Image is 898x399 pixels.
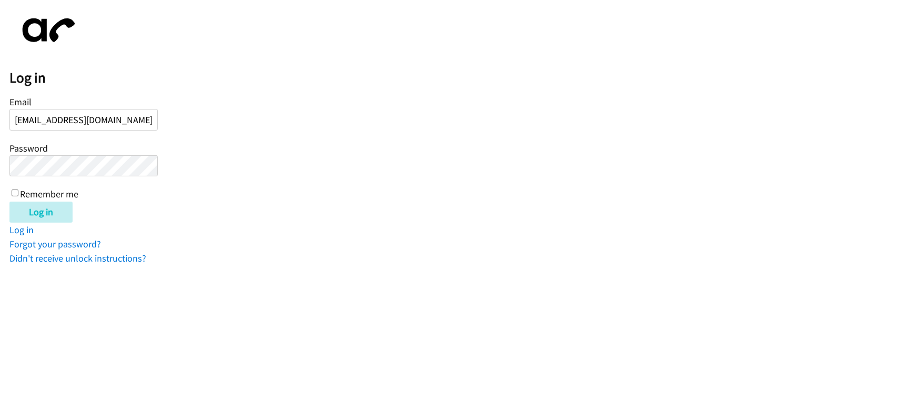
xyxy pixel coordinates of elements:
a: Log in [9,224,34,236]
label: Password [9,142,48,154]
h2: Log in [9,69,898,87]
a: Didn't receive unlock instructions? [9,252,146,264]
a: Forgot your password? [9,238,101,250]
input: Log in [9,202,73,223]
label: Remember me [20,188,78,201]
label: Email [9,96,32,108]
img: aphone-8a226864a2ddd6a5e75d1ebefc011f4aa8f32683c2d82f3fb0802fe031f96514.svg [9,9,83,51]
